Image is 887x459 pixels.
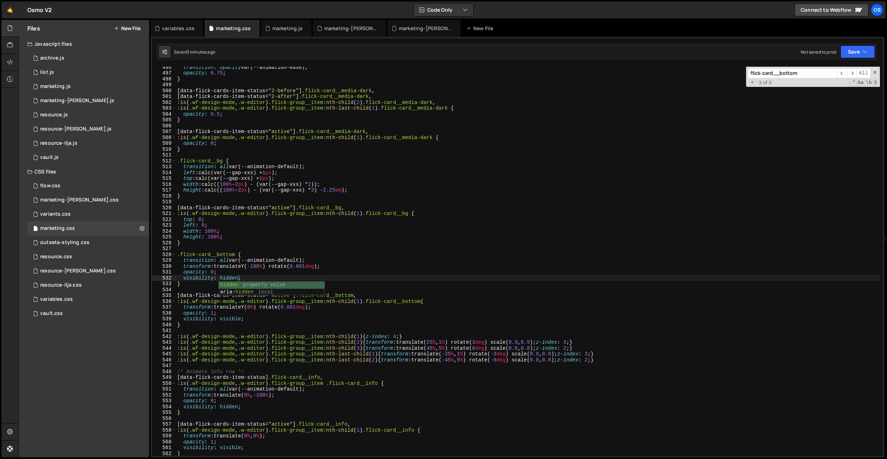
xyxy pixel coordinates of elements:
[152,357,176,363] div: 546
[414,4,473,16] button: Code Only
[756,80,774,86] span: 3 of 3
[40,211,71,217] div: variants.css
[27,207,149,221] div: 16596/45511.css
[27,108,149,122] div: 16596/46183.js
[152,310,176,316] div: 538
[152,135,176,141] div: 508
[152,316,176,322] div: 539
[152,427,176,433] div: 558
[152,293,176,299] div: 535
[40,69,54,76] div: list.js
[152,158,176,164] div: 512
[152,416,176,422] div: 556
[152,328,176,334] div: 541
[152,228,176,234] div: 524
[749,79,756,86] span: Toggle Replace mode
[152,140,176,146] div: 509
[865,79,872,86] span: Whole Word Search
[27,236,149,250] div: 16596/45156.css
[27,122,149,136] div: 16596/46194.js
[152,381,176,387] div: 550
[847,68,857,78] span: ​
[795,4,869,16] a: Connect to Webflow
[399,25,452,32] div: marketing-[PERSON_NAME].js
[40,112,68,118] div: resource.js
[856,68,871,78] span: Alt-Enter
[152,199,176,205] div: 519
[152,205,176,211] div: 520
[152,410,176,416] div: 555
[40,310,63,317] div: vault.css
[40,239,89,246] div: outseta-styling.css
[40,140,77,146] div: resource-ilja.js
[40,296,73,303] div: variables.css
[152,287,176,293] div: 534
[27,250,149,264] div: 16596/46199.css
[152,105,176,111] div: 503
[873,79,878,86] span: Search In Selection
[152,252,176,258] div: 528
[152,433,176,439] div: 559
[19,165,149,179] div: CSS files
[152,222,176,228] div: 523
[152,187,176,193] div: 517
[152,182,176,188] div: 516
[187,49,215,55] div: 3 minutes ago
[152,170,176,176] div: 514
[152,94,176,100] div: 501
[152,82,176,88] div: 499
[272,25,303,32] div: marketing.js
[1,1,19,18] a: 🤙
[27,150,149,165] div: 16596/45133.js
[152,269,176,275] div: 531
[40,254,72,260] div: resource.css
[152,392,176,398] div: 552
[152,117,176,123] div: 505
[152,258,176,264] div: 529
[840,45,875,58] button: Save
[152,70,176,76] div: 497
[801,49,836,55] div: Not saved to prod
[19,37,149,51] div: Javascript files
[152,240,176,246] div: 526
[849,79,856,86] span: RegExp Search
[152,369,176,375] div: 548
[152,123,176,129] div: 506
[40,197,119,203] div: marketing-[PERSON_NAME].css
[152,451,176,457] div: 562
[152,76,176,82] div: 498
[40,55,64,61] div: archive.js
[152,65,176,71] div: 496
[857,79,864,86] span: CaseSensitive Search
[152,217,176,223] div: 522
[152,398,176,404] div: 553
[27,292,149,306] div: 16596/45154.css
[27,193,149,207] div: 16596/46284.css
[152,339,176,345] div: 543
[40,83,71,90] div: marketing.js
[152,404,176,410] div: 554
[27,51,149,65] div: 16596/46210.js
[152,439,176,445] div: 560
[152,152,176,158] div: 511
[152,164,176,170] div: 513
[152,275,176,281] div: 532
[40,282,82,288] div: resource-ilja.css
[152,111,176,117] div: 504
[40,98,114,104] div: marketing-[PERSON_NAME].js
[162,25,195,32] div: variables.css
[871,4,883,16] a: Os
[174,49,215,55] div: Saved
[152,100,176,106] div: 502
[114,26,141,31] button: New File
[27,24,40,32] h2: Files
[152,386,176,392] div: 551
[152,304,176,310] div: 537
[152,246,176,252] div: 527
[40,225,75,232] div: marketing.css
[152,234,176,240] div: 525
[152,322,176,328] div: 540
[152,351,176,357] div: 545
[27,65,149,79] div: 16596/45151.js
